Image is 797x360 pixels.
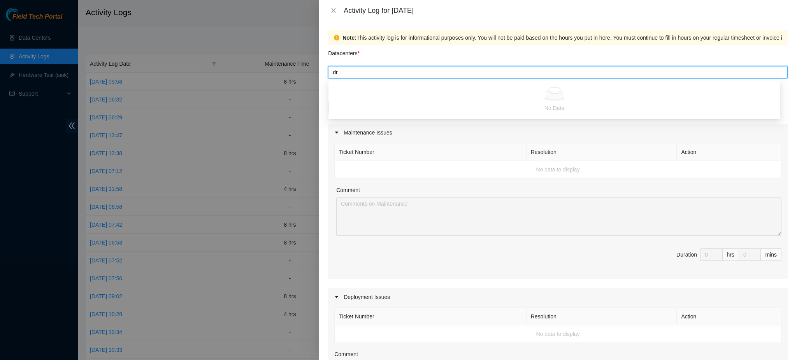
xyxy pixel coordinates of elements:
div: mins [761,248,781,261]
th: Resolution [527,308,677,325]
p: Datacenters [328,45,360,58]
th: Ticket Number [335,143,526,161]
div: Duration [676,250,697,259]
strong: Note: [342,33,356,42]
label: Comment [334,350,358,358]
div: Deployment Issues [328,288,788,306]
th: Action [677,143,781,161]
button: Close [328,7,339,14]
label: Comment [336,186,360,194]
span: close [330,7,337,14]
span: caret-right [334,295,339,299]
div: No Data [333,104,776,112]
th: Ticket Number [335,308,526,325]
textarea: Comment [336,197,781,236]
div: Activity Log for [DATE] [344,6,788,15]
td: No data to display [335,161,781,178]
div: hrs [723,248,739,261]
div: Maintenance Issues [328,124,788,142]
span: exclamation-circle [334,35,339,40]
span: caret-right [334,130,339,135]
th: Resolution [527,143,677,161]
th: Action [677,308,781,325]
td: No data to display [335,325,781,343]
